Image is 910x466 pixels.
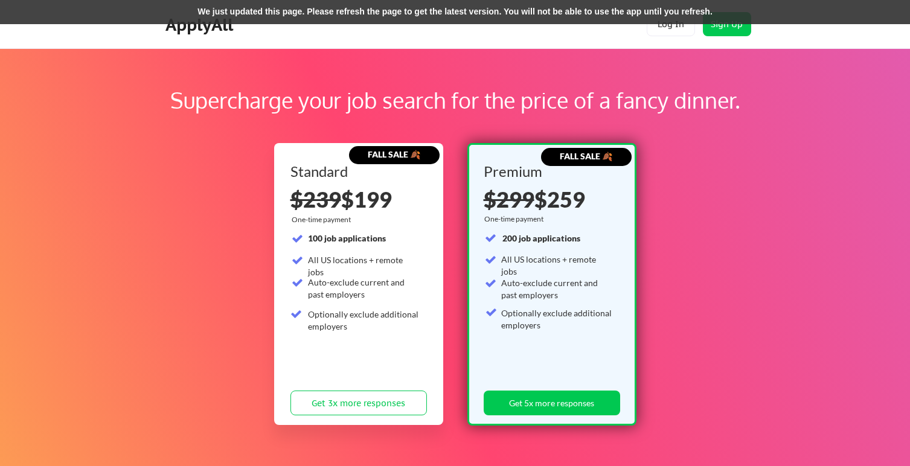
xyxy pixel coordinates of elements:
[484,188,616,210] div: $259
[647,12,695,36] button: Log In
[308,254,420,278] div: All US locations + remote jobs
[290,188,427,210] div: $199
[501,307,613,331] div: Optionally exclude additional employers
[165,14,237,35] div: ApplyAll
[77,84,833,116] div: Supercharge your job search for the price of a fancy dinner.
[703,12,751,36] button: Sign Up
[308,276,420,300] div: Auto-exclude current and past employers
[292,215,354,225] div: One-time payment
[501,277,613,301] div: Auto-exclude current and past employers
[484,214,547,224] div: One-time payment
[368,149,420,159] strong: FALL SALE 🍂
[290,164,423,179] div: Standard
[308,233,386,243] strong: 100 job applications
[560,151,612,161] strong: FALL SALE 🍂
[484,164,616,179] div: Premium
[501,254,613,277] div: All US locations + remote jobs
[290,186,341,212] s: $239
[308,308,420,332] div: Optionally exclude additional employers
[290,391,427,415] button: Get 3x more responses
[484,391,620,415] button: Get 5x more responses
[502,233,580,243] strong: 200 job applications
[484,186,534,212] s: $299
